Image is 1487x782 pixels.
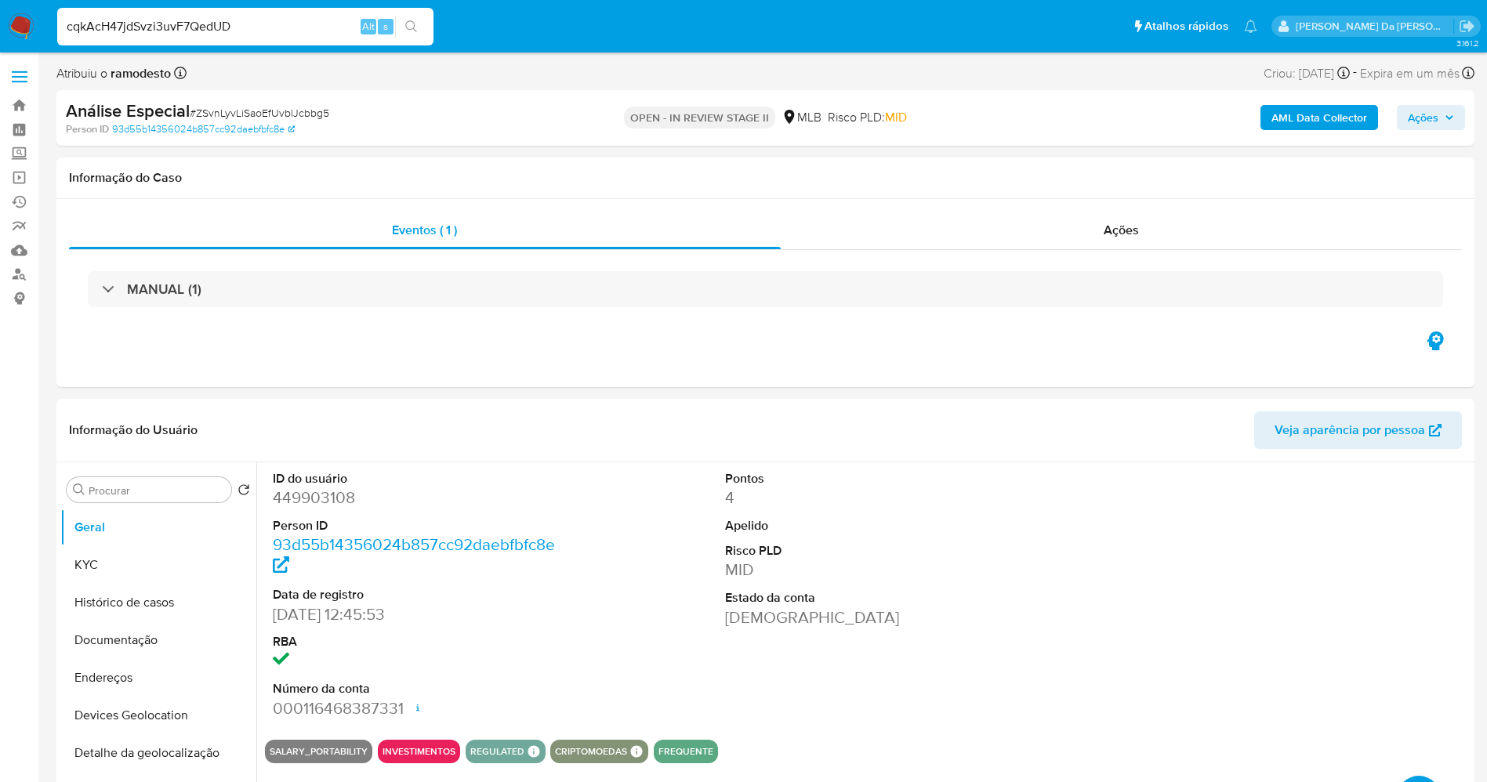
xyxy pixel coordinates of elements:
a: 93d55b14356024b857cc92daebfbfc8e [273,533,555,577]
dd: 449903108 [273,487,559,509]
span: - [1353,63,1357,84]
dt: Apelido [725,517,1011,534]
span: # ZSvnLyvLiSaoEfUvblJcbbg5 [190,105,329,121]
dd: 4 [725,487,1011,509]
dt: Data de registro [273,586,559,603]
span: s [383,19,388,34]
button: KYC [60,546,256,584]
dd: [DATE] 12:45:53 [273,603,559,625]
button: search-icon [395,16,427,38]
button: Geral [60,509,256,546]
button: Documentação [60,621,256,659]
div: MLB [782,109,821,126]
dt: Person ID [273,517,559,534]
button: Detalhe da geolocalização [60,734,256,772]
a: Notificações [1244,20,1257,33]
button: Veja aparência por pessoa [1254,411,1462,449]
dt: Risco PLD [725,542,1011,559]
span: Risco PLD: [828,109,907,126]
p: patricia.varelo@mercadopago.com.br [1296,19,1454,34]
dt: Número da conta [273,680,559,697]
b: ramodesto [107,64,171,82]
span: Ações [1408,105,1438,130]
span: Alt [362,19,375,34]
span: Veja aparência por pessoa [1275,411,1425,449]
div: Criou: [DATE] [1264,63,1350,84]
input: Procurar [89,483,225,498]
a: 93d55b14356024b857cc92daebfbfc8e [112,122,295,136]
span: Expira em um mês [1360,65,1460,82]
button: Devices Geolocation [60,697,256,734]
div: MANUAL (1) [88,271,1443,307]
span: Atalhos rápidos [1144,18,1228,34]
h3: MANUAL (1) [127,281,201,298]
b: AML Data Collector [1271,105,1367,130]
dt: Pontos [725,470,1011,487]
h1: Informação do Usuário [69,422,198,438]
button: Procurar [73,483,85,496]
button: Histórico de casos [60,584,256,621]
span: Atribuiu o [56,65,171,82]
dd: MID [725,559,1011,581]
dd: 000116468387331 [273,697,559,719]
dt: ID do usuário [273,470,559,487]
input: Pesquise usuários ou casos... [57,16,433,37]
span: Eventos ( 1 ) [392,221,457,239]
button: Ações [1397,105,1465,130]
span: Ações [1104,221,1139,239]
button: Endereços [60,659,256,697]
h1: Informação do Caso [69,170,1462,186]
a: Sair [1459,18,1475,34]
dt: RBA [273,633,559,650]
p: OPEN - IN REVIEW STAGE II [624,107,775,129]
b: Person ID [66,122,109,136]
button: Retornar ao pedido padrão [238,483,250,501]
span: MID [885,108,907,126]
b: Análise Especial [66,98,190,123]
dd: [DEMOGRAPHIC_DATA] [725,606,1011,628]
button: AML Data Collector [1260,105,1378,130]
dt: Estado da conta [725,589,1011,606]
